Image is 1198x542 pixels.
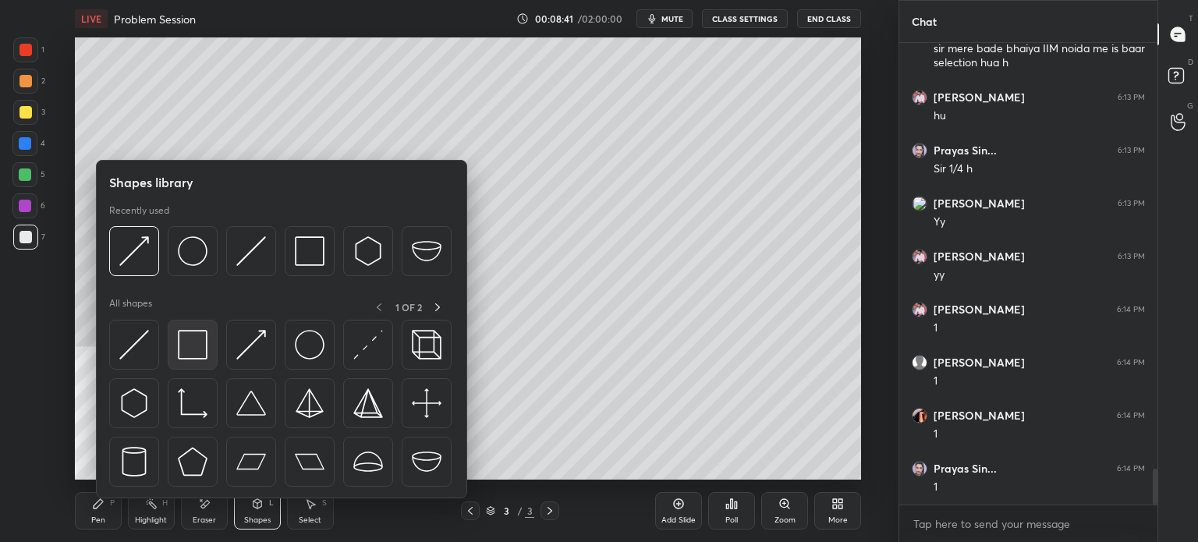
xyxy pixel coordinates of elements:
[661,13,683,24] span: mute
[828,516,848,524] div: More
[1117,358,1145,367] div: 6:14 PM
[934,480,1145,495] div: 1
[135,516,167,524] div: Highlight
[934,462,997,476] h6: Prayas Sin...
[295,236,324,266] img: svg+xml;charset=utf-8,%3Csvg%20xmlns%3D%22http%3A%2F%2Fwww.w3.org%2F2000%2Fsvg%22%20width%3D%2234...
[934,409,1025,423] h6: [PERSON_NAME]
[517,506,522,515] div: /
[353,388,383,418] img: svg+xml;charset=utf-8,%3Csvg%20xmlns%3D%22http%3A%2F%2Fwww.w3.org%2F2000%2Fsvg%22%20width%3D%2234...
[353,236,383,266] img: svg+xml;charset=utf-8,%3Csvg%20xmlns%3D%22http%3A%2F%2Fwww.w3.org%2F2000%2Fsvg%22%20width%3D%2230...
[119,447,149,476] img: svg+xml;charset=utf-8,%3Csvg%20xmlns%3D%22http%3A%2F%2Fwww.w3.org%2F2000%2Fsvg%22%20width%3D%2228...
[1117,411,1145,420] div: 6:14 PM
[412,388,441,418] img: svg+xml;charset=utf-8,%3Csvg%20xmlns%3D%22http%3A%2F%2Fwww.w3.org%2F2000%2Fsvg%22%20width%3D%2240...
[91,516,105,524] div: Pen
[236,330,266,360] img: svg+xml;charset=utf-8,%3Csvg%20xmlns%3D%22http%3A%2F%2Fwww.w3.org%2F2000%2Fsvg%22%20width%3D%2230...
[797,9,861,28] button: End Class
[13,100,45,125] div: 3
[934,427,1145,442] div: 1
[912,196,927,211] img: 3
[12,131,45,156] div: 4
[934,214,1145,230] div: Yy
[119,236,149,266] img: svg+xml;charset=utf-8,%3Csvg%20xmlns%3D%22http%3A%2F%2Fwww.w3.org%2F2000%2Fsvg%22%20width%3D%2230...
[412,236,441,266] img: svg+xml;charset=utf-8,%3Csvg%20xmlns%3D%22http%3A%2F%2Fwww.w3.org%2F2000%2Fsvg%22%20width%3D%2238...
[912,143,927,158] img: 3
[912,302,927,317] img: 5fbd0432a3c14855b7751174d12c78fa.jpg
[934,90,1025,105] h6: [PERSON_NAME]
[934,250,1025,264] h6: [PERSON_NAME]
[178,388,207,418] img: svg+xml;charset=utf-8,%3Csvg%20xmlns%3D%22http%3A%2F%2Fwww.w3.org%2F2000%2Fsvg%22%20width%3D%2233...
[912,355,927,370] img: default.png
[1118,93,1145,102] div: 6:13 PM
[912,249,927,264] img: 5fbd0432a3c14855b7751174d12c78fa.jpg
[1187,100,1193,112] p: G
[12,193,45,218] div: 6
[661,516,696,524] div: Add Slide
[295,330,324,360] img: svg+xml;charset=utf-8,%3Csvg%20xmlns%3D%22http%3A%2F%2Fwww.w3.org%2F2000%2Fsvg%22%20width%3D%2236...
[13,37,44,62] div: 1
[934,374,1145,389] div: 1
[353,330,383,360] img: svg+xml;charset=utf-8,%3Csvg%20xmlns%3D%22http%3A%2F%2Fwww.w3.org%2F2000%2Fsvg%22%20width%3D%2230...
[110,499,115,507] div: P
[299,516,321,524] div: Select
[162,499,168,507] div: H
[109,204,169,217] p: Recently used
[525,504,534,518] div: 3
[236,388,266,418] img: svg+xml;charset=utf-8,%3Csvg%20xmlns%3D%22http%3A%2F%2Fwww.w3.org%2F2000%2Fsvg%22%20width%3D%2238...
[119,330,149,360] img: svg+xml;charset=utf-8,%3Csvg%20xmlns%3D%22http%3A%2F%2Fwww.w3.org%2F2000%2Fsvg%22%20width%3D%2230...
[236,236,266,266] img: svg+xml;charset=utf-8,%3Csvg%20xmlns%3D%22http%3A%2F%2Fwww.w3.org%2F2000%2Fsvg%22%20width%3D%2230...
[1188,56,1193,68] p: D
[178,236,207,266] img: svg+xml;charset=utf-8,%3Csvg%20xmlns%3D%22http%3A%2F%2Fwww.w3.org%2F2000%2Fsvg%22%20width%3D%2236...
[636,9,693,28] button: mute
[244,516,271,524] div: Shapes
[269,499,274,507] div: L
[498,506,514,515] div: 3
[934,267,1145,283] div: yy
[119,388,149,418] img: svg+xml;charset=utf-8,%3Csvg%20xmlns%3D%22http%3A%2F%2Fwww.w3.org%2F2000%2Fsvg%22%20width%3D%2230...
[934,321,1145,336] div: 1
[934,356,1025,370] h6: [PERSON_NAME]
[178,447,207,476] img: svg+xml;charset=utf-8,%3Csvg%20xmlns%3D%22http%3A%2F%2Fwww.w3.org%2F2000%2Fsvg%22%20width%3D%2234...
[395,301,422,314] p: 1 OF 2
[774,516,796,524] div: Zoom
[702,9,788,28] button: CLASS SETTINGS
[12,162,45,187] div: 5
[934,41,1145,71] div: sir mere bade bhaiya IIM noida me is baar selection hua h
[934,161,1145,177] div: Sir 1/4 h
[912,90,927,105] img: 5fbd0432a3c14855b7751174d12c78fa.jpg
[1118,146,1145,155] div: 6:13 PM
[912,408,927,423] img: 3
[899,1,949,42] p: Chat
[109,173,193,192] h5: Shapes library
[295,388,324,418] img: svg+xml;charset=utf-8,%3Csvg%20xmlns%3D%22http%3A%2F%2Fwww.w3.org%2F2000%2Fsvg%22%20width%3D%2234...
[109,297,152,317] p: All shapes
[912,461,927,476] img: 3
[353,447,383,476] img: svg+xml;charset=utf-8,%3Csvg%20xmlns%3D%22http%3A%2F%2Fwww.w3.org%2F2000%2Fsvg%22%20width%3D%2238...
[1117,464,1145,473] div: 6:14 PM
[1117,305,1145,314] div: 6:14 PM
[178,330,207,360] img: svg+xml;charset=utf-8,%3Csvg%20xmlns%3D%22http%3A%2F%2Fwww.w3.org%2F2000%2Fsvg%22%20width%3D%2234...
[1118,199,1145,208] div: 6:13 PM
[899,43,1157,505] div: grid
[13,225,45,250] div: 7
[412,447,441,476] img: svg+xml;charset=utf-8,%3Csvg%20xmlns%3D%22http%3A%2F%2Fwww.w3.org%2F2000%2Fsvg%22%20width%3D%2238...
[412,330,441,360] img: svg+xml;charset=utf-8,%3Csvg%20xmlns%3D%22http%3A%2F%2Fwww.w3.org%2F2000%2Fsvg%22%20width%3D%2235...
[193,516,216,524] div: Eraser
[934,197,1025,211] h6: [PERSON_NAME]
[1118,252,1145,261] div: 6:13 PM
[1189,12,1193,24] p: T
[75,9,108,28] div: LIVE
[236,447,266,476] img: svg+xml;charset=utf-8,%3Csvg%20xmlns%3D%22http%3A%2F%2Fwww.w3.org%2F2000%2Fsvg%22%20width%3D%2244...
[295,447,324,476] img: svg+xml;charset=utf-8,%3Csvg%20xmlns%3D%22http%3A%2F%2Fwww.w3.org%2F2000%2Fsvg%22%20width%3D%2244...
[114,12,196,27] h4: Problem Session
[934,143,997,158] h6: Prayas Sin...
[322,499,327,507] div: S
[725,516,738,524] div: Poll
[934,303,1025,317] h6: [PERSON_NAME]
[934,108,1145,124] div: hu
[13,69,45,94] div: 2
